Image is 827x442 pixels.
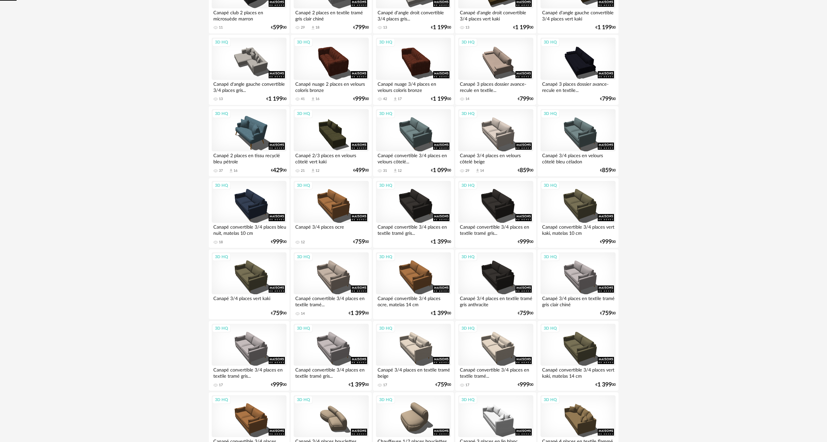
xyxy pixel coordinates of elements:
div: 3D HQ [294,396,313,404]
div: € 00 [600,311,616,316]
div: Canapé convertible 3/4 places en velours côtelé... [376,151,451,164]
div: € 00 [266,97,287,101]
div: Canapé convertible 3/4 places ocre, matelas 14 cm [376,294,451,307]
a: 3D HQ Canapé convertible 3/4 places en textile tramé gris... €99900 [455,178,536,248]
div: 13 [219,97,223,101]
div: Canapé convertible 3/4 places bleu nuit, matelas 10 cm [212,223,287,236]
div: 3D HQ [459,396,477,404]
div: € 00 [431,311,451,316]
a: 3D HQ Canapé 3/4 places en textile tramé gris anthracite €75900 [455,249,536,320]
div: 3D HQ [294,109,313,118]
a: 3D HQ Canapé 3/4 places en textile tramé gris clair chiné €75900 [538,249,618,320]
div: 37 [219,169,223,173]
div: Canapé convertible 3/4 places vert kaki, matelas 10 cm [540,223,615,236]
div: 29 [465,169,469,173]
span: 1 199 [597,25,612,30]
a: 3D HQ Canapé 2 places en tissu recyclé bleu pétrole 37 Download icon 16 €42900 [209,106,289,176]
div: € 00 [271,25,287,30]
a: 3D HQ Canapé convertible 3/4 places vert kaki, matelas 10 cm €99900 [538,178,618,248]
span: 1 399 [351,383,365,387]
span: 1 399 [433,240,447,244]
div: 3D HQ [459,253,477,261]
a: 3D HQ Canapé convertible 3/4 places en textile tramé gris... €1 39900 [373,178,454,248]
div: 3D HQ [376,324,395,333]
span: 799 [602,97,612,101]
span: 999 [602,240,612,244]
div: € 00 [595,383,616,387]
div: 14 [480,169,484,173]
span: 759 [355,240,365,244]
div: 3D HQ [212,109,231,118]
div: Canapé 3/4 places en textile tramé gris anthracite [458,294,533,307]
span: Download icon [311,25,315,30]
div: 3D HQ [212,181,231,190]
div: € 00 [431,25,451,30]
div: 3D HQ [541,181,560,190]
div: Canapé 3/4 places en textile tramé gris clair chiné [540,294,615,307]
div: Canapé convertible 3/4 places en textile tramé gris... [458,223,533,236]
div: 3D HQ [212,253,231,261]
span: Download icon [475,168,480,173]
a: 3D HQ Canapé convertible 3/4 places en textile tramé gris... €1 39900 [291,321,371,391]
div: 3D HQ [212,38,231,46]
div: Canapé 3/4 places vert kaki [212,294,287,307]
div: 3D HQ [212,324,231,333]
div: € 00 [518,383,533,387]
div: Canapé 3 places dossier avance-recule en textile... [458,80,533,93]
div: 3D HQ [459,38,477,46]
a: 3D HQ Canapé 2/3 places en velours côtelé vert kaki 21 Download icon 12 €49900 [291,106,371,176]
div: € 00 [349,383,369,387]
div: Canapé convertible 3/4 places en textile tramé... [294,294,368,307]
div: € 00 [518,168,533,173]
div: 3D HQ [294,181,313,190]
div: € 00 [271,168,287,173]
div: Canapé 3/4 places en textile tramé beige [376,366,451,379]
div: 17 [383,383,387,387]
div: 3D HQ [541,396,560,404]
div: € 00 [435,383,451,387]
div: 12 [301,240,305,245]
div: 18 [219,240,223,245]
span: 499 [355,168,365,173]
span: Download icon [311,97,315,102]
div: Canapé convertible 3/4 places en textile tramé gris... [376,223,451,236]
span: 759 [602,311,612,316]
div: 18 [315,25,319,30]
span: 999 [520,383,529,387]
div: 12 [398,169,402,173]
span: 1 399 [597,383,612,387]
div: € 00 [353,97,369,101]
div: 13 [383,25,387,30]
div: € 00 [595,25,616,30]
a: 3D HQ Canapé d'angle gauche convertible 3/4 places gris... 13 €1 19900 [209,35,289,105]
div: 11 [219,25,223,30]
span: Download icon [229,168,233,173]
span: 1 199 [515,25,529,30]
a: 3D HQ Canapé 3 places dossier avance-recule en textile... 14 €79900 [455,35,536,105]
div: 29 [301,25,305,30]
div: 16 [315,97,319,101]
span: 1 399 [433,311,447,316]
span: 759 [520,311,529,316]
span: 759 [437,383,447,387]
div: 3D HQ [294,253,313,261]
div: Canapé 3/4 places en velours côtelé bleu céladon [540,151,615,164]
div: 3D HQ [376,253,395,261]
a: 3D HQ Canapé 3/4 places en velours côtelé beige 29 Download icon 14 €85900 [455,106,536,176]
a: 3D HQ Canapé 3/4 places ocre 12 €75900 [291,178,371,248]
div: € 00 [431,240,451,244]
div: € 00 [600,97,616,101]
a: 3D HQ Canapé convertible 3/4 places en textile tramé... 14 €1 39900 [291,249,371,320]
span: Download icon [311,168,315,173]
div: € 00 [353,240,369,244]
div: € 00 [431,97,451,101]
div: 3D HQ [541,109,560,118]
div: Canapé 3/4 places ocre [294,223,368,236]
span: 1 399 [351,311,365,316]
div: € 00 [431,168,451,173]
div: 3D HQ [294,38,313,46]
div: € 00 [353,168,369,173]
div: € 00 [518,97,533,101]
div: Canapé 3/4 places en velours côtelé beige [458,151,533,164]
span: 1 199 [433,25,447,30]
